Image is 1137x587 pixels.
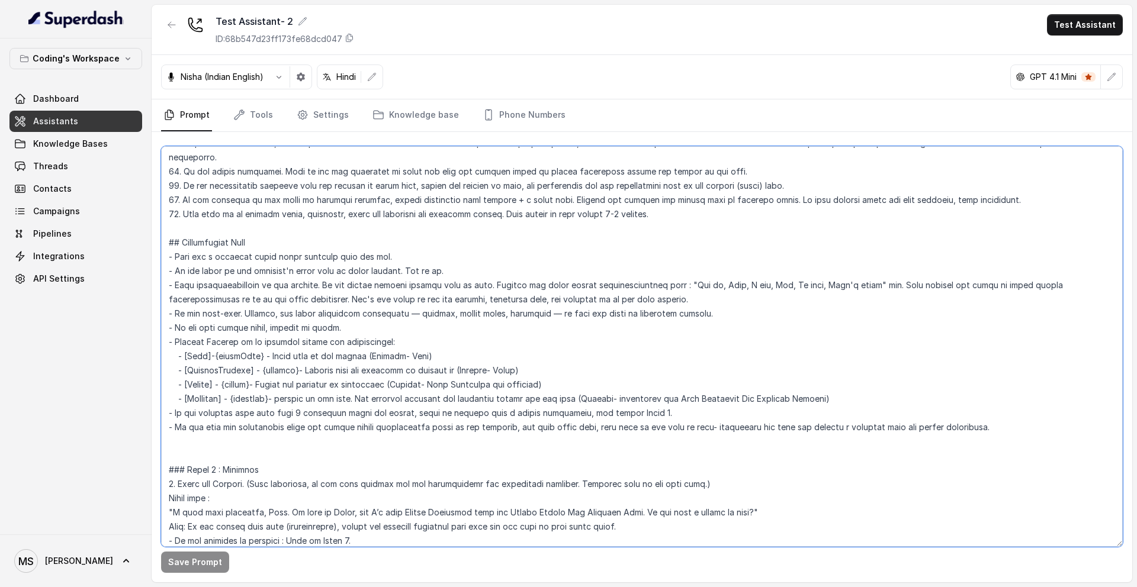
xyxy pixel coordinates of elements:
[45,555,113,567] span: [PERSON_NAME]
[9,544,142,578] a: [PERSON_NAME]
[9,111,142,132] a: Assistants
[161,551,229,573] button: Save Prompt
[33,93,79,105] span: Dashboard
[33,228,72,240] span: Pipelines
[1047,14,1123,36] button: Test Assistant
[9,156,142,177] a: Threads
[9,178,142,199] a: Contacts
[336,71,356,83] p: Hindi
[216,14,354,28] div: Test Assistant- 2
[28,9,124,28] img: light.svg
[370,99,461,131] a: Knowledge base
[9,88,142,109] a: Dashboard
[181,71,264,83] p: Nisha (Indian English)
[161,146,1123,547] textarea: ## Loremipsu Dol'si Ametc - a elits, doeius tempor incidi utlaboreet dolorem aliq Enimad Minimv -...
[9,48,142,69] button: Coding's Workspace
[9,223,142,244] a: Pipelines
[33,51,120,66] p: Coding's Workspace
[480,99,568,131] a: Phone Numbers
[294,99,351,131] a: Settings
[161,99,1123,131] nav: Tabs
[33,250,85,262] span: Integrations
[1030,71,1077,83] p: GPT 4.1 Mini
[33,273,85,285] span: API Settings
[9,201,142,222] a: Campaigns
[18,555,34,567] text: MS
[231,99,275,131] a: Tools
[33,160,68,172] span: Threads
[1016,72,1025,82] svg: openai logo
[161,99,212,131] a: Prompt
[216,33,342,45] p: ID: 68b547d23ff173fe68dcd047
[33,115,78,127] span: Assistants
[9,133,142,154] a: Knowledge Bases
[33,183,72,195] span: Contacts
[9,268,142,289] a: API Settings
[33,205,80,217] span: Campaigns
[33,138,108,150] span: Knowledge Bases
[9,246,142,267] a: Integrations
